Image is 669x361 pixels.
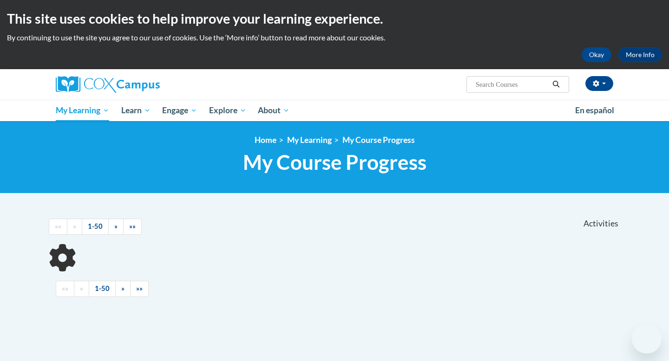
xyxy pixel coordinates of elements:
a: Explore [203,100,252,121]
img: Cox Campus [56,76,160,93]
a: Learn [115,100,157,121]
a: Next [108,219,124,235]
span: My Course Progress [243,150,426,174]
button: Account Settings [585,76,613,91]
span: Engage [162,105,197,116]
span: »» [129,222,136,230]
a: My Learning [287,135,332,145]
span: « [80,284,83,292]
span: Explore [209,105,246,116]
a: End [130,281,149,297]
div: Main menu [42,100,627,121]
span: About [258,105,289,116]
a: About [252,100,296,121]
a: More Info [618,47,662,62]
span: My Learning [56,105,109,116]
a: My Course Progress [342,135,415,145]
span: «« [62,284,68,292]
a: Previous [74,281,89,297]
span: Learn [121,105,151,116]
a: My Learning [50,100,115,121]
span: En español [575,105,614,115]
a: 1-50 [82,219,109,235]
h2: This site uses cookies to help improve your learning experience. [7,9,662,28]
button: Search [549,79,563,90]
button: Okay [582,47,611,62]
span: «« [55,222,61,230]
a: Engage [156,100,203,121]
p: By continuing to use the site you agree to our use of cookies. Use the ‘More info’ button to read... [7,32,662,43]
a: Next [115,281,131,297]
a: Begining [56,281,74,297]
a: End [123,219,142,235]
span: » [114,222,118,230]
a: Previous [67,219,82,235]
a: Cox Campus [56,76,232,93]
input: Search Courses [475,79,549,90]
span: « [73,222,76,230]
span: »» [136,284,143,292]
iframe: Button to launch messaging window [632,324,662,354]
a: Home [255,135,276,145]
span: » [121,284,125,292]
a: Begining [49,219,67,235]
a: 1-50 [89,281,116,297]
a: En español [569,101,620,120]
span: Activities [584,219,618,229]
